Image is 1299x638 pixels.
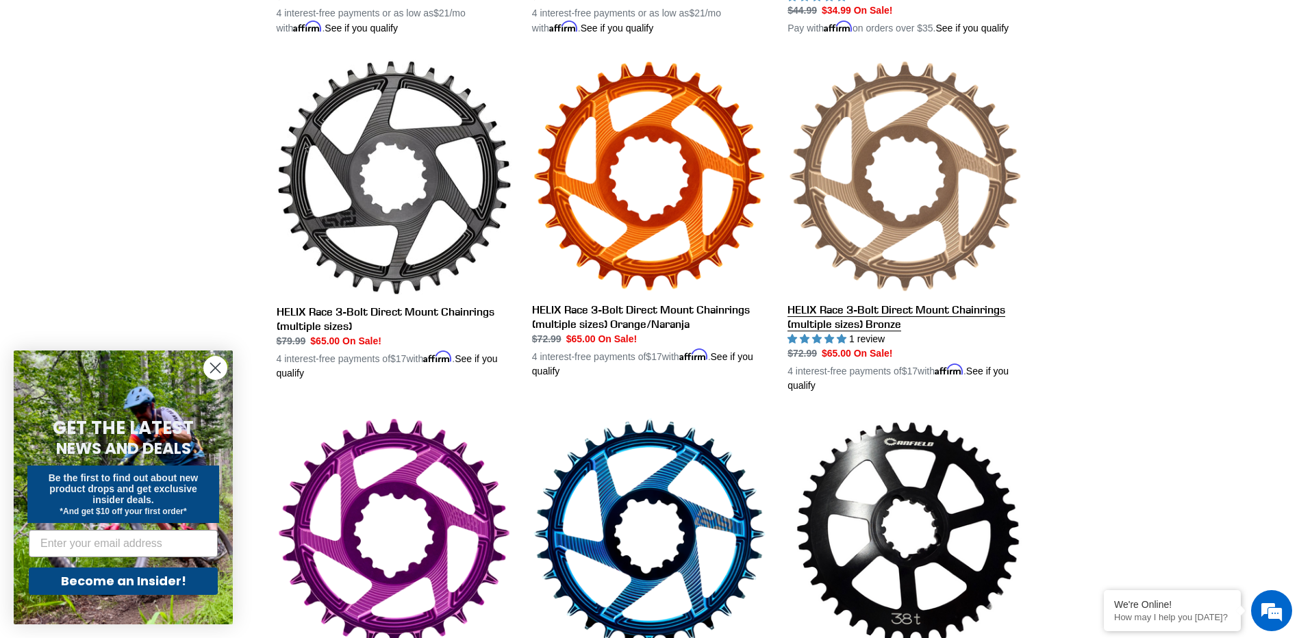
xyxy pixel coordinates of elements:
[1114,612,1231,622] p: How may I help you today?
[15,75,36,96] div: Navigation go back
[225,7,257,40] div: Minimize live chat window
[79,173,189,311] span: We're online!
[53,416,194,440] span: GET THE LATEST
[92,77,251,94] div: Chat with us now
[56,437,191,459] span: NEWS AND DEALS
[49,472,199,505] span: Be the first to find out about new product drops and get exclusive insider deals.
[1114,599,1231,610] div: We're Online!
[29,567,218,595] button: Become an Insider!
[203,356,227,380] button: Close dialog
[7,374,261,422] textarea: Type your message and hit 'Enter'
[44,68,78,103] img: d_696896380_company_1647369064580_696896380
[29,530,218,557] input: Enter your email address
[60,507,186,516] span: *And get $10 off your first order*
